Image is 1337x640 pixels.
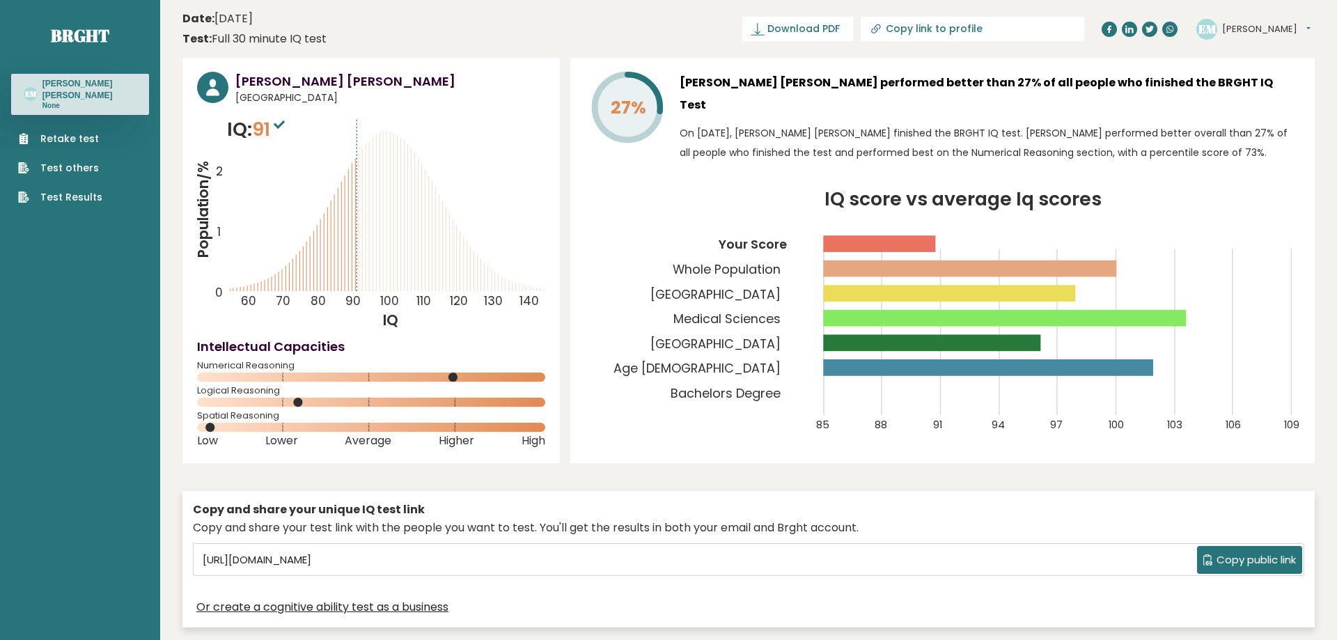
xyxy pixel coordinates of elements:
[241,293,256,310] tspan: 60
[416,293,431,310] tspan: 110
[216,163,223,180] tspan: 2
[380,293,399,310] tspan: 100
[875,417,887,432] tspan: 88
[1197,546,1302,574] button: Copy public link
[673,310,781,327] tspan: Medical Sciences
[197,337,545,356] h4: Intellectual Capacities
[439,438,474,444] span: Higher
[193,161,213,258] tspan: Population/%
[1284,417,1299,432] tspan: 109
[182,10,253,27] time: [DATE]
[265,438,298,444] span: Lower
[673,260,781,278] tspan: Whole Population
[217,224,221,240] tspan: 1
[520,293,540,310] tspan: 140
[197,363,545,368] span: Numerical Reasoning
[235,91,545,105] span: [GEOGRAPHIC_DATA]
[680,72,1300,116] h3: [PERSON_NAME] [PERSON_NAME] performed better than 27% of all people who finished the BRGHT IQ Test
[345,293,361,310] tspan: 90
[1217,552,1296,568] span: Copy public link
[42,101,136,111] p: None
[193,501,1304,518] div: Copy and share your unique IQ test link
[451,293,469,310] tspan: 120
[992,417,1005,432] tspan: 94
[182,10,214,26] b: Date:
[235,72,545,91] h3: [PERSON_NAME] [PERSON_NAME]
[680,123,1300,162] p: On [DATE], [PERSON_NAME] [PERSON_NAME] finished the BRGHT IQ test. [PERSON_NAME] performed better...
[252,116,288,142] span: 91
[182,31,327,47] div: Full 30 minute IQ test
[51,24,109,47] a: Brght
[18,132,102,146] a: Retake test
[485,293,503,310] tspan: 130
[611,95,646,120] tspan: 27%
[613,359,781,377] tspan: Age [DEMOGRAPHIC_DATA]
[182,31,212,47] b: Test:
[742,17,854,41] a: Download PDF
[1109,417,1124,432] tspan: 100
[18,161,102,175] a: Test others
[1050,417,1063,432] tspan: 97
[1226,417,1241,432] tspan: 106
[18,190,102,205] a: Test Results
[816,417,829,432] tspan: 85
[1198,20,1217,36] text: EM
[1167,417,1182,432] tspan: 103
[718,235,787,253] tspan: Your Score
[276,293,291,310] tspan: 70
[42,78,136,101] h3: [PERSON_NAME] [PERSON_NAME]
[650,335,781,352] tspan: [GEOGRAPHIC_DATA]
[650,286,781,303] tspan: [GEOGRAPHIC_DATA]
[671,384,781,402] tspan: Bachelors Degree
[522,438,545,444] span: High
[383,310,398,330] tspan: IQ
[196,599,448,616] a: Or create a cognitive ability test as a business
[1222,22,1311,36] button: [PERSON_NAME]
[933,417,942,432] tspan: 91
[197,413,545,419] span: Spatial Reasoning
[197,388,545,393] span: Logical Reasoning
[193,520,1304,536] div: Copy and share your test link with the people you want to test. You'll get the results in both yo...
[227,116,288,143] p: IQ:
[197,438,218,444] span: Low
[345,438,391,444] span: Average
[767,22,840,36] span: Download PDF
[215,285,223,302] tspan: 0
[25,88,37,99] text: EM
[311,293,327,310] tspan: 80
[824,186,1102,212] tspan: IQ score vs average Iq scores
